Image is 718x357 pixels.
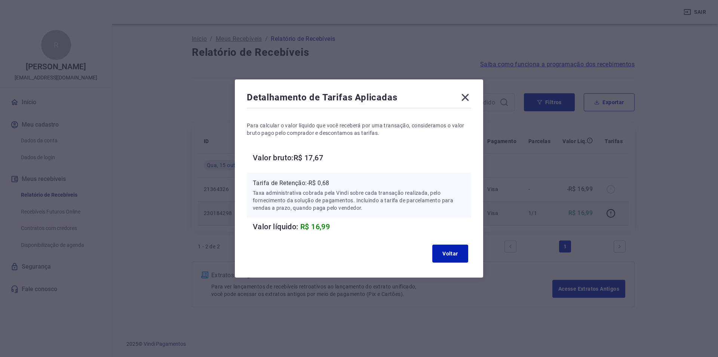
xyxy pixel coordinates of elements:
[253,179,465,188] p: Tarifa de Retenção: -R$ 0,68
[432,245,468,263] button: Voltar
[253,221,471,233] h6: Valor líquido:
[300,222,330,231] span: R$ 16,99
[253,152,471,164] h6: Valor bruto: R$ 17,67
[247,91,471,106] div: Detalhamento de Tarifas Aplicadas
[247,122,471,137] p: Para calcular o valor líquido que você receberá por uma transação, consideramos o valor bruto pag...
[253,189,465,212] p: Taxa administrativa cobrada pela Vindi sobre cada transação realizada, pelo fornecimento da soluç...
